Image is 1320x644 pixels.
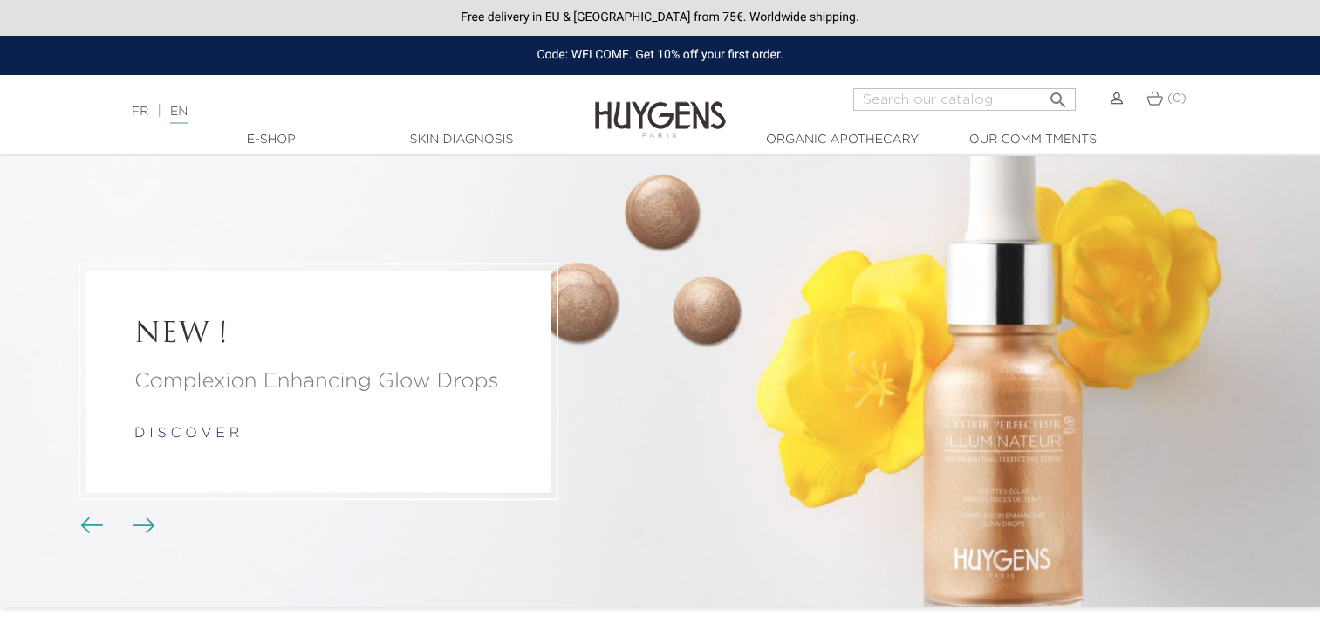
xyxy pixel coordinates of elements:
[946,131,1120,149] a: Our commitments
[1043,83,1074,106] button: 
[132,106,148,118] a: FR
[1167,92,1187,105] span: (0)
[123,101,537,122] div: |
[595,73,726,140] img: Huygens
[134,427,239,441] a: d i s c o v e r
[87,513,144,539] div: Carousel buttons
[184,131,359,149] a: E-Shop
[134,319,503,353] a: NEW !
[170,106,188,124] a: EN
[756,131,930,149] a: Organic Apothecary
[374,131,549,149] a: Skin Diagnosis
[853,88,1076,111] input: Search
[134,366,503,397] a: Complexion Enhancing Glow Drops
[1048,85,1069,106] i: 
